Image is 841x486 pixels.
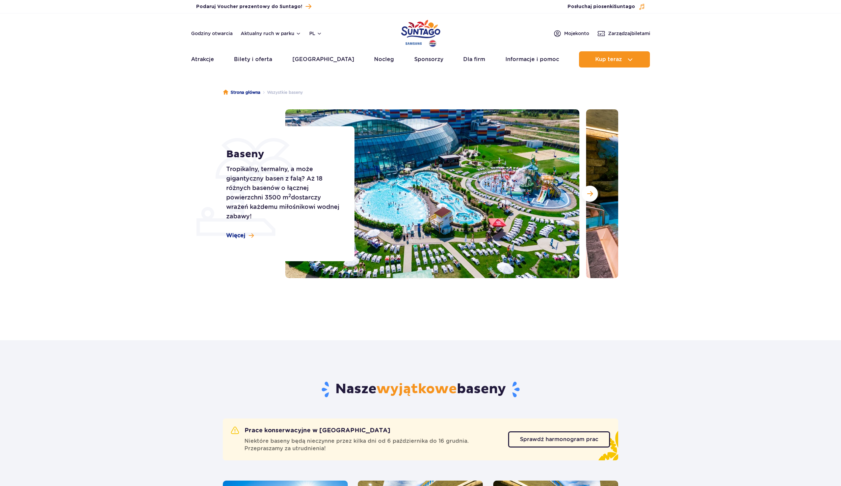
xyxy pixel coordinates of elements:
[520,437,598,442] span: Sprawdź harmonogram prac
[288,193,291,198] sup: 2
[226,232,245,239] span: Więcej
[374,51,394,67] a: Nocleg
[226,232,254,239] a: Więcej
[285,109,579,278] img: Zewnętrzna część Suntago z basenami i zjeżdżalniami, otoczona leżakami i zielenią
[508,431,610,448] a: Sprawdź harmonogram prac
[582,186,598,202] button: Następny slajd
[196,2,311,11] a: Podaruj Voucher prezentowy do Suntago!
[223,381,618,398] h2: Nasze baseny
[292,51,354,67] a: [GEOGRAPHIC_DATA]
[595,56,622,62] span: Kup teraz
[401,17,440,48] a: Park of Poland
[241,31,301,36] button: Aktualny ruch w parku
[191,30,233,37] a: Godziny otwarcia
[196,3,302,10] span: Podaruj Voucher prezentowy do Suntago!
[414,51,443,67] a: Sponsorzy
[376,381,457,398] span: wyjątkowe
[226,148,339,160] h1: Baseny
[505,51,559,67] a: Informacje i pomoc
[231,427,390,435] h2: Prace konserwacyjne w [GEOGRAPHIC_DATA]
[223,89,260,96] a: Strona główna
[614,4,635,9] span: Suntago
[608,30,650,37] span: Zarządzaj biletami
[234,51,272,67] a: Bilety i oferta
[597,29,650,37] a: Zarządzajbiletami
[568,3,635,10] span: Posłuchaj piosenki
[260,89,303,96] li: Wszystkie baseny
[309,30,322,37] button: pl
[553,29,589,37] a: Mojekonto
[226,164,339,221] p: Tropikalny, termalny, a może gigantyczny basen z falą? Aż 18 różnych basenów o łącznej powierzchn...
[579,51,650,67] button: Kup teraz
[191,51,214,67] a: Atrakcje
[244,437,469,452] span: Niektóre baseny będą nieczynne przez kilka dni od 6 października do 16 grudnia. Przepraszamy za u...
[463,51,485,67] a: Dla firm
[568,3,645,10] button: Posłuchaj piosenkiSuntago
[564,30,589,37] span: Moje konto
